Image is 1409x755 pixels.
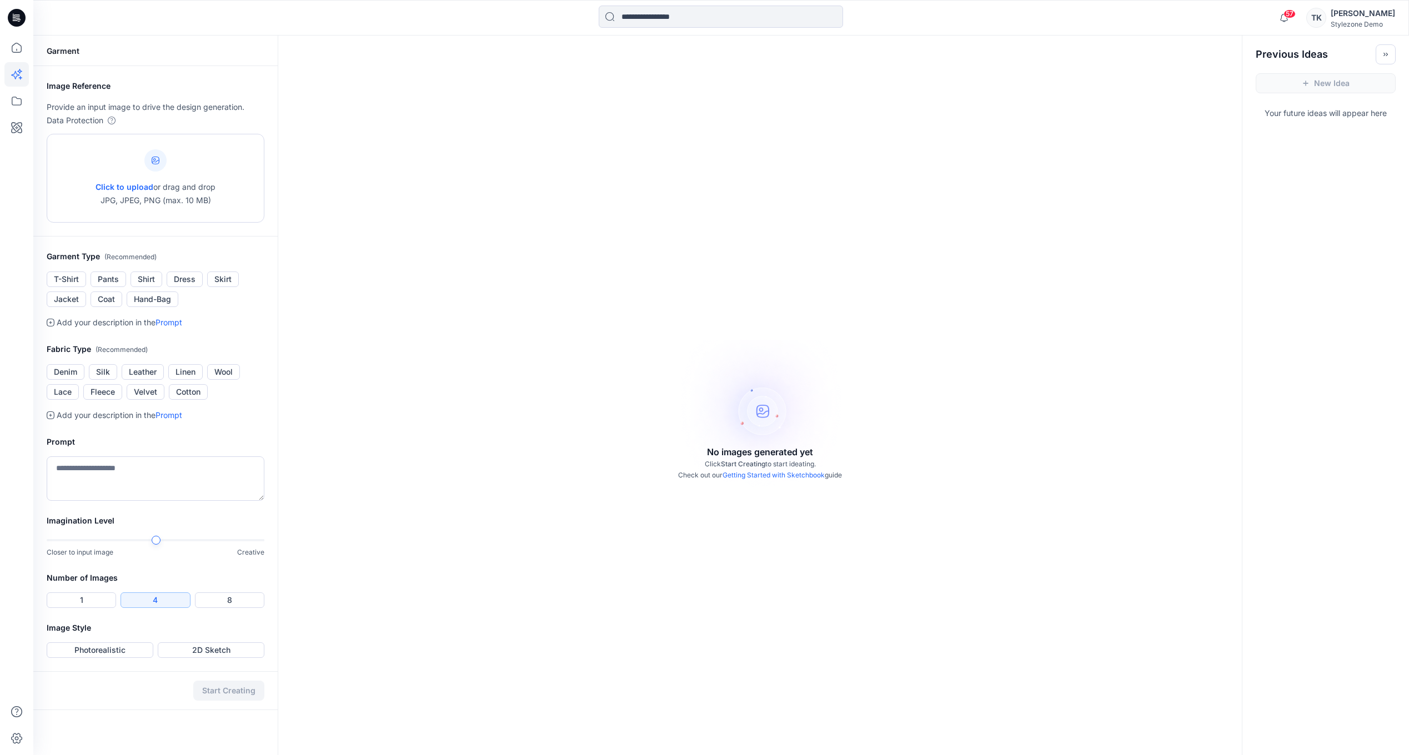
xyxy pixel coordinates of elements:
button: Leather [122,364,164,380]
a: Prompt [156,410,182,420]
button: 8 [195,592,264,608]
p: Your future ideas will appear here [1242,102,1409,120]
p: Data Protection [47,114,103,127]
span: ( Recommended ) [96,345,148,354]
div: TK [1306,8,1326,28]
button: Photorealistic [47,642,153,658]
p: or drag and drop JPG, JPEG, PNG (max. 10 MB) [96,180,215,207]
div: Stylezone Demo [1331,20,1395,28]
button: Shirt [131,271,162,287]
button: 1 [47,592,116,608]
button: Dress [167,271,203,287]
button: Linen [168,364,203,380]
button: Coat [91,291,122,307]
span: Click to upload [96,182,153,192]
h2: Garment Type [47,250,264,264]
button: Lace [47,384,79,400]
p: Provide an input image to drive the design generation. [47,100,264,114]
h2: Fabric Type [47,343,264,356]
span: Start Creating [721,460,765,468]
p: Creative [237,547,264,558]
button: Cotton [169,384,208,400]
button: Hand-Bag [127,291,178,307]
div: [PERSON_NAME] [1331,7,1395,20]
a: Getting Started with Sketchbook [723,471,825,479]
p: Closer to input image [47,547,113,558]
button: Pants [91,271,126,287]
button: T-Shirt [47,271,86,287]
h2: Prompt [47,435,264,449]
p: Add your description in the [57,409,182,422]
button: Wool [207,364,240,380]
button: 4 [121,592,190,608]
button: Toggle idea bar [1376,44,1396,64]
button: Denim [47,364,84,380]
h2: Number of Images [47,571,264,585]
button: Skirt [207,271,239,287]
span: 57 [1283,9,1296,18]
h2: Previous Ideas [1256,48,1328,61]
button: Velvet [127,384,164,400]
p: No images generated yet [707,445,813,459]
h2: Imagination Level [47,514,264,527]
p: Add your description in the [57,316,182,329]
p: Click to start ideating. Check out our guide [678,459,842,481]
button: Jacket [47,291,86,307]
h2: Image Style [47,621,264,635]
button: 2D Sketch [158,642,264,658]
h2: Image Reference [47,79,264,93]
button: Fleece [83,384,122,400]
span: ( Recommended ) [104,253,157,261]
a: Prompt [156,318,182,327]
button: Silk [89,364,117,380]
